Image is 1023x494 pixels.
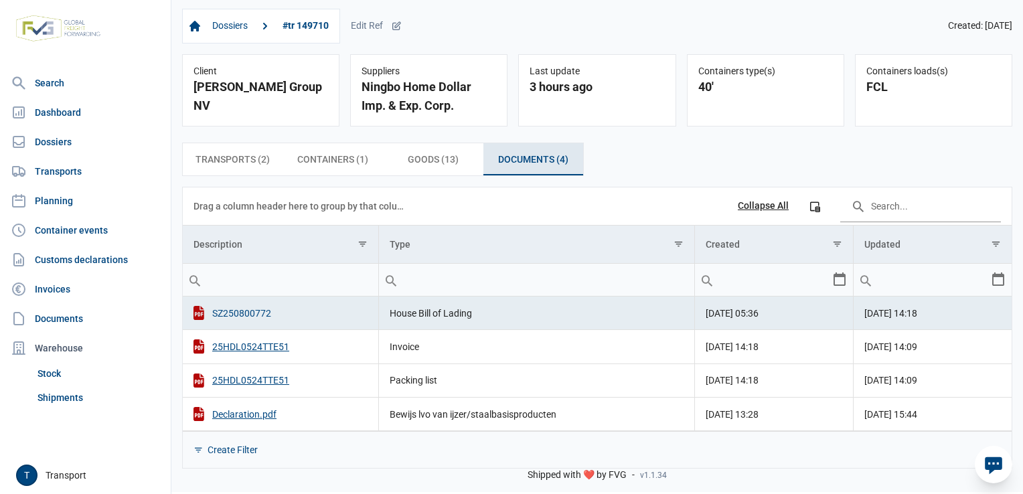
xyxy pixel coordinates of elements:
[5,276,165,303] a: Invoices
[854,263,1012,296] td: Filter cell
[864,341,917,352] span: [DATE] 14:09
[990,264,1006,296] div: Select
[378,263,694,296] td: Filter cell
[5,99,165,126] a: Dashboard
[16,465,163,486] div: Transport
[5,158,165,185] a: Transports
[378,397,694,430] td: Bewijs lvo van ijzer/staalbasisproducten
[854,226,1012,264] td: Column Updated
[528,469,627,481] span: Shipped with ❤️ by FVG
[706,341,759,352] span: [DATE] 14:18
[530,78,664,96] div: 3 hours ago
[991,239,1001,249] span: Show filter options for column 'Updated'
[183,226,378,264] td: Column Description
[5,246,165,273] a: Customs declarations
[5,70,165,96] a: Search
[378,226,694,264] td: Column Type
[193,239,242,250] div: Description
[695,263,854,296] td: Filter cell
[207,15,253,37] a: Dossiers
[866,66,1001,78] div: Containers loads(s)
[193,407,368,421] div: Declaration.pdf
[832,264,848,296] div: Select
[706,239,740,250] div: Created
[378,297,694,330] td: House Bill of Lading
[640,470,667,481] span: v1.1.34
[864,409,917,420] span: [DATE] 15:44
[674,239,684,249] span: Show filter options for column 'Type'
[5,129,165,155] a: Dossiers
[297,151,368,167] span: Containers (1)
[706,375,759,386] span: [DATE] 14:18
[11,10,106,47] img: FVG - Global freight forwarding
[695,264,719,296] div: Search box
[695,264,832,296] input: Filter cell
[193,195,408,217] div: Drag a column header here to group by that column
[351,20,402,32] div: Edit Ref
[866,78,1001,96] div: FCL
[854,264,990,296] input: Filter cell
[358,239,368,249] span: Show filter options for column 'Description'
[16,465,37,486] button: T
[864,239,900,250] div: Updated
[183,264,378,296] input: Filter cell
[864,375,917,386] span: [DATE] 14:09
[5,217,165,244] a: Container events
[698,78,833,96] div: 40'
[183,264,207,296] div: Search box
[32,386,165,410] a: Shipments
[5,305,165,332] a: Documents
[193,66,328,78] div: Client
[208,444,258,456] div: Create Filter
[183,187,1012,468] div: Data grid with 4 rows and 4 columns
[193,306,368,320] div: SZ250800772
[390,239,410,250] div: Type
[530,66,664,78] div: Last update
[378,330,694,363] td: Invoice
[32,361,165,386] a: Stock
[840,190,1001,222] input: Search in the data grid
[706,409,759,420] span: [DATE] 13:28
[193,339,368,353] div: 25HDL0524TTE51
[832,239,842,249] span: Show filter options for column 'Created'
[362,66,496,78] div: Suppliers
[803,194,827,218] div: Column Chooser
[695,226,854,264] td: Column Created
[5,187,165,214] a: Planning
[183,263,378,296] td: Filter cell
[632,469,635,481] span: -
[948,20,1012,32] span: Created: [DATE]
[379,264,403,296] div: Search box
[193,187,1001,225] div: Data grid toolbar
[854,264,878,296] div: Search box
[698,66,833,78] div: Containers type(s)
[362,78,496,115] div: Ningbo Home Dollar Imp. & Exp. Corp.
[498,151,568,167] span: Documents (4)
[706,308,759,319] span: [DATE] 05:36
[277,15,334,37] a: #tr 149710
[738,200,789,212] div: Collapse All
[408,151,459,167] span: Goods (13)
[864,308,917,319] span: [DATE] 14:18
[5,335,165,361] div: Warehouse
[195,151,270,167] span: Transports (2)
[379,264,694,296] input: Filter cell
[193,78,328,115] div: [PERSON_NAME] Group NV
[378,363,694,397] td: Packing list
[193,374,368,388] div: 25HDL0524TTE51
